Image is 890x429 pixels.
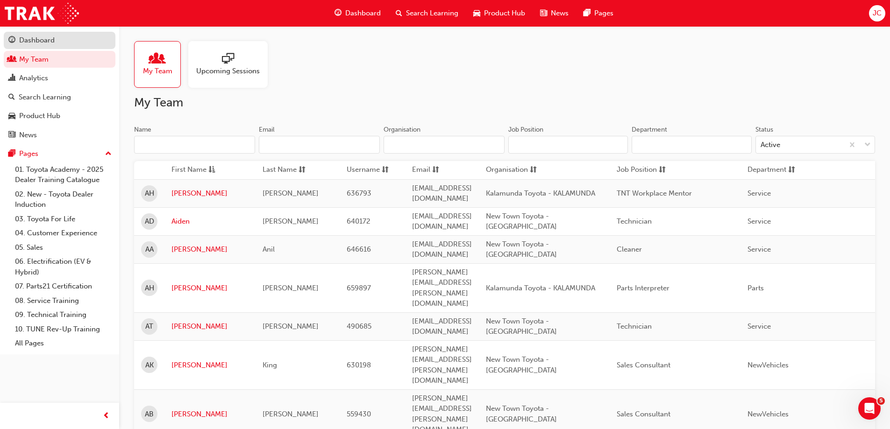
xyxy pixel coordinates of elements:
[486,355,557,374] span: New Town Toyota - [GEOGRAPHIC_DATA]
[11,226,115,240] a: 04. Customer Experience
[412,164,463,176] button: Emailsorting-icon
[632,136,751,154] input: Department
[486,189,595,197] span: Kalamunda Toyota - KALAMUNDA
[4,145,115,162] button: Pages
[486,284,595,292] span: Kalamunda Toyota - KALAMUNDA
[748,284,764,292] span: Parts
[299,164,306,176] span: sorting-icon
[382,164,389,176] span: sorting-icon
[473,7,480,19] span: car-icon
[263,322,319,331] span: [PERSON_NAME]
[11,162,115,187] a: 01. Toyota Academy - 2025 Dealer Training Catalogue
[347,164,380,176] span: Username
[388,4,466,23] a: search-iconSearch Learning
[8,150,15,158] span: pages-icon
[530,164,537,176] span: sorting-icon
[384,136,505,154] input: Organisation
[533,4,576,23] a: news-iconNews
[466,4,533,23] a: car-iconProduct Hub
[748,361,789,369] span: NewVehicles
[406,8,458,19] span: Search Learning
[788,164,795,176] span: sorting-icon
[8,74,15,83] span: chart-icon
[145,321,153,332] span: AT
[412,164,430,176] span: Email
[263,284,319,292] span: [PERSON_NAME]
[171,164,206,176] span: First Name
[617,361,670,369] span: Sales Consultant
[134,136,255,154] input: Name
[617,322,652,331] span: Technician
[4,107,115,125] a: Product Hub
[11,212,115,226] a: 03. Toyota For Life
[11,240,115,255] a: 05. Sales
[8,93,15,102] span: search-icon
[327,4,388,23] a: guage-iconDashboard
[11,322,115,337] a: 10. TUNE Rev-Up Training
[4,51,115,68] a: My Team
[11,308,115,322] a: 09. Technical Training
[412,268,472,308] span: [PERSON_NAME][EMAIL_ADDRESS][PERSON_NAME][DOMAIN_NAME]
[105,148,112,160] span: up-icon
[11,336,115,351] a: All Pages
[486,317,557,336] span: New Town Toyota - [GEOGRAPHIC_DATA]
[412,184,472,203] span: [EMAIL_ADDRESS][DOMAIN_NAME]
[748,164,799,176] button: Departmentsorting-icon
[145,244,154,255] span: AA
[551,8,569,19] span: News
[19,111,60,121] div: Product Hub
[151,53,164,66] span: people-icon
[5,3,79,24] img: Trak
[412,345,472,385] span: [PERSON_NAME][EMAIL_ADDRESS][PERSON_NAME][DOMAIN_NAME]
[19,130,37,141] div: News
[171,188,249,199] a: [PERSON_NAME]
[263,410,319,418] span: [PERSON_NAME]
[345,8,381,19] span: Dashboard
[188,41,275,88] a: Upcoming Sessions
[263,164,314,176] button: Last Namesorting-icon
[11,279,115,294] a: 07. Parts21 Certification
[263,245,275,253] span: Anil
[4,30,115,145] button: DashboardMy TeamAnalyticsSearch LearningProduct HubNews
[748,164,786,176] span: Department
[869,5,885,21] button: JC
[171,283,249,294] a: [PERSON_NAME]
[4,89,115,106] a: Search Learning
[632,125,667,134] div: Department
[145,360,154,371] span: AK
[145,283,154,294] span: AH
[486,164,537,176] button: Organisationsorting-icon
[171,360,249,371] a: [PERSON_NAME]
[858,397,881,420] iframe: Intercom live chat
[19,35,55,46] div: Dashboard
[19,73,48,84] div: Analytics
[8,131,15,140] span: news-icon
[347,410,371,418] span: 559430
[19,92,71,103] div: Search Learning
[171,321,249,332] a: [PERSON_NAME]
[347,361,371,369] span: 630198
[4,70,115,87] a: Analytics
[748,217,771,225] span: Service
[208,164,215,176] span: asc-icon
[396,7,402,19] span: search-icon
[222,53,234,66] span: sessionType_ONLINE_URL-icon
[617,217,652,225] span: Technician
[347,189,371,197] span: 636793
[484,8,525,19] span: Product Hub
[508,125,543,134] div: Job Position
[508,136,628,154] input: Job Position
[486,404,557,423] span: New Town Toyota - [GEOGRAPHIC_DATA]
[145,216,154,227] span: AD
[103,410,110,422] span: prev-icon
[263,217,319,225] span: [PERSON_NAME]
[263,189,319,197] span: [PERSON_NAME]
[11,254,115,279] a: 06. Electrification (EV & Hybrid)
[8,36,15,45] span: guage-icon
[432,164,439,176] span: sorting-icon
[4,127,115,144] a: News
[263,164,297,176] span: Last Name
[576,4,621,23] a: pages-iconPages
[748,245,771,253] span: Service
[134,95,875,110] h2: My Team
